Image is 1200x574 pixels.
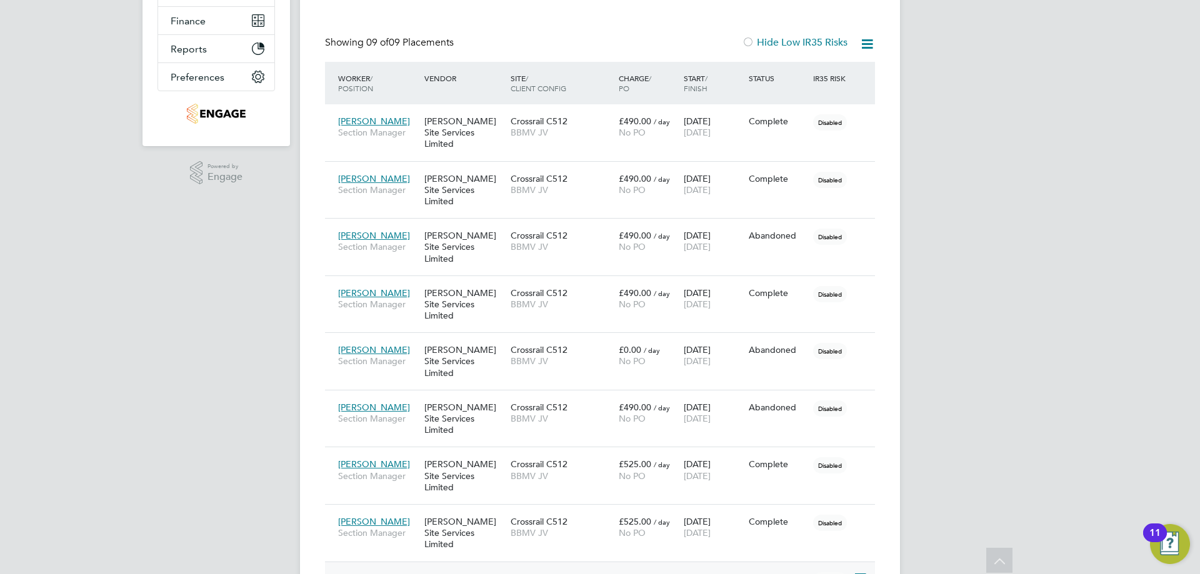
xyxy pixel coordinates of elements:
[749,516,807,527] div: Complete
[338,184,418,195] span: Section Manager
[619,230,651,241] span: £490.00
[338,402,410,413] span: [PERSON_NAME]
[338,173,410,184] span: [PERSON_NAME]
[511,470,612,482] span: BBMV JV
[749,287,807,299] div: Complete
[335,509,875,520] a: [PERSON_NAME]Section Manager[PERSON_NAME] Site Services LimitedCrossrail C512BBMV JV£525.00 / day...
[684,184,711,195] span: [DATE]
[619,173,651,184] span: £490.00
[511,516,567,527] span: Crossrail C512
[338,527,418,538] span: Section Manager
[421,452,507,499] div: [PERSON_NAME] Site Services Limited
[338,116,410,127] span: [PERSON_NAME]
[749,173,807,184] div: Complete
[338,299,418,310] span: Section Manager
[338,470,418,482] span: Section Manager
[338,73,373,93] span: / Position
[619,516,651,527] span: £525.00
[338,230,410,241] span: [PERSON_NAME]
[681,395,746,430] div: [DATE]
[654,517,670,527] span: / day
[190,161,243,185] a: Powered byEngage
[813,515,847,531] span: Disabled
[421,281,507,328] div: [PERSON_NAME] Site Services Limited
[619,299,646,310] span: No PO
[507,67,616,99] div: Site
[157,104,275,124] a: Go to home page
[338,241,418,252] span: Section Manager
[644,345,660,355] span: / day
[511,299,612,310] span: BBMV JV
[511,241,612,252] span: BBMV JV
[421,510,507,557] div: [PERSON_NAME] Site Services Limited
[171,15,206,27] span: Finance
[511,413,612,424] span: BBMV JV
[338,413,418,424] span: Section Manager
[619,355,646,367] span: No PO
[813,400,847,417] span: Disabled
[511,173,567,184] span: Crossrail C512
[619,241,646,252] span: No PO
[619,344,641,355] span: £0.00
[681,67,746,99] div: Start
[684,299,711,310] span: [DATE]
[654,117,670,126] span: / day
[746,67,811,89] div: Status
[338,355,418,367] span: Section Manager
[813,229,847,245] span: Disabled
[681,167,746,202] div: [DATE]
[813,114,847,131] span: Disabled
[511,287,567,299] span: Crossrail C512
[749,116,807,127] div: Complete
[813,172,847,188] span: Disabled
[619,402,651,413] span: £490.00
[335,337,875,348] a: [PERSON_NAME]Section Manager[PERSON_NAME] Site Services LimitedCrossrail C512BBMV JV£0.00 / dayNo...
[421,167,507,214] div: [PERSON_NAME] Site Services Limited
[654,174,670,184] span: / day
[511,184,612,195] span: BBMV JV
[619,184,646,195] span: No PO
[619,287,651,299] span: £490.00
[684,527,711,538] span: [DATE]
[511,73,566,93] span: / Client Config
[207,172,242,182] span: Engage
[681,281,746,316] div: [DATE]
[511,344,567,355] span: Crossrail C512
[335,452,875,462] a: [PERSON_NAME]Section Manager[PERSON_NAME] Site Services LimitedCrossrail C512BBMV JV£525.00 / day...
[1149,533,1161,549] div: 11
[681,338,746,373] div: [DATE]
[207,161,242,172] span: Powered by
[681,109,746,144] div: [DATE]
[813,343,847,359] span: Disabled
[421,109,507,156] div: [PERSON_NAME] Site Services Limited
[654,289,670,298] span: / day
[749,402,807,413] div: Abandoned
[654,460,670,469] span: / day
[158,63,274,91] button: Preferences
[335,223,875,234] a: [PERSON_NAME]Section Manager[PERSON_NAME] Site Services LimitedCrossrail C512BBMV JV£490.00 / day...
[511,402,567,413] span: Crossrail C512
[335,67,421,99] div: Worker
[511,355,612,367] span: BBMV JV
[681,224,746,259] div: [DATE]
[749,230,807,241] div: Abandoned
[187,104,245,124] img: carmichael-logo-retina.png
[421,67,507,89] div: Vendor
[511,127,612,138] span: BBMV JV
[681,452,746,487] div: [DATE]
[511,230,567,241] span: Crossrail C512
[619,127,646,138] span: No PO
[619,470,646,482] span: No PO
[684,127,711,138] span: [DATE]
[511,527,612,538] span: BBMV JV
[366,36,389,49] span: 09 of
[158,7,274,34] button: Finance
[511,116,567,127] span: Crossrail C512
[619,458,651,470] span: £525.00
[619,413,646,424] span: No PO
[684,413,711,424] span: [DATE]
[421,224,507,270] div: [PERSON_NAME] Site Services Limited
[813,286,847,302] span: Disabled
[511,458,567,470] span: Crossrail C512
[749,458,807,470] div: Complete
